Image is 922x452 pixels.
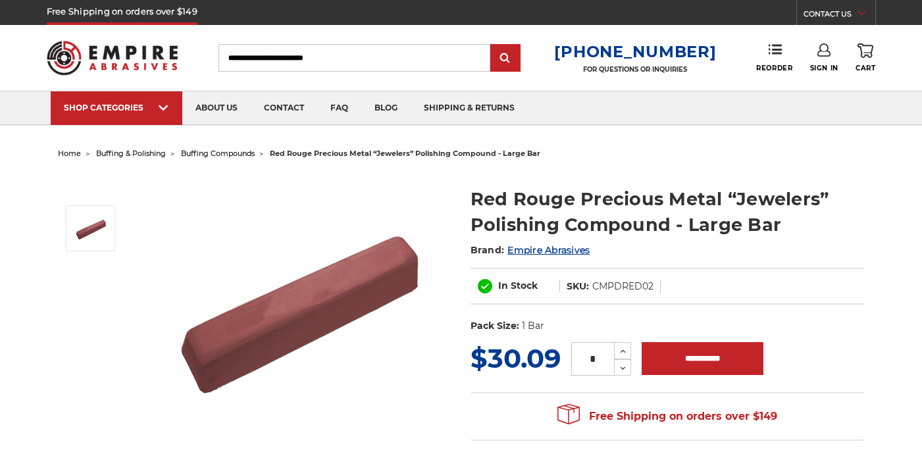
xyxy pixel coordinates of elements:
a: Reorder [756,43,792,72]
a: buffing compounds [181,149,255,158]
a: home [58,149,81,158]
a: contact [251,91,317,125]
a: CONTACT US [804,7,875,25]
span: In Stock [498,280,538,291]
span: Sign In [810,64,838,72]
dd: CMPDRED02 [592,280,653,293]
a: Empire Abrasives [507,244,590,256]
a: faq [317,91,361,125]
a: shipping & returns [411,91,528,125]
span: $30.09 [471,342,561,374]
a: Cart [856,43,875,72]
span: Free Shipping on orders over $149 [557,403,777,430]
dd: 1 Bar [522,319,544,333]
p: FOR QUESTIONS OR INQUIRIES [554,65,716,74]
dt: SKU: [567,280,589,293]
img: Red Rouge Jewelers Buffing Compound [74,212,107,245]
span: Reorder [756,64,792,72]
a: [PHONE_NUMBER] [554,42,716,61]
a: about us [182,91,251,125]
span: Cart [856,64,875,72]
span: red rouge precious metal “jewelers” polishing compound - large bar [270,149,540,158]
h1: Red Rouge Precious Metal “Jewelers” Polishing Compound - Large Bar [471,186,865,238]
a: blog [361,91,411,125]
a: buffing & polishing [96,149,166,158]
input: Submit [492,45,519,72]
span: Brand: [471,244,505,256]
img: Empire Abrasives [47,32,178,84]
img: Red Rouge Jewelers Buffing Compound [166,172,430,436]
dt: Pack Size: [471,319,519,333]
div: SHOP CATEGORIES [64,103,169,113]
